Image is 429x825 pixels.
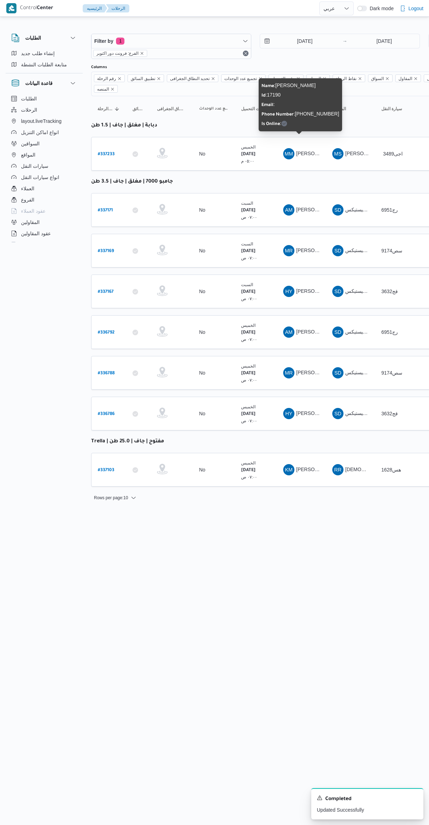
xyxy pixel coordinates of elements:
p: Updated Successfully [317,806,418,814]
span: قج3632 [381,289,398,294]
div: No [199,207,205,213]
button: إنشاء طلب جديد [8,48,80,59]
b: [DATE] [241,249,256,254]
button: الرحلات [8,104,80,115]
span: العملاء [21,184,34,193]
button: انواع اماكن التنزيل [8,127,80,138]
b: Email [261,103,273,108]
button: المقاولين [8,217,80,228]
small: ٠٧:٠٠ ص [241,337,257,342]
span: الطلبات [21,94,37,103]
span: Dark mode [367,6,394,11]
small: الخميس [241,404,256,409]
span: Logout [408,4,423,13]
span: المنصه [94,85,118,93]
span: SD [334,286,341,297]
div: Khald Muhammad Abadalazaiaz Muhammad Abo Dhlam [283,464,294,475]
img: X8yXhbKr1z7QwAAAABJRU5ErkJggg== [6,3,16,13]
div: → [342,39,347,44]
button: layout.liveTracking [8,115,80,127]
span: السواق [368,74,393,82]
button: Remove العميل from selection in this group [322,77,327,81]
span: [PERSON_NAME] [296,410,336,416]
span: نقاط الرحلة [333,74,365,82]
button: سيارات النقل [8,160,80,172]
span: Filter by [94,37,113,45]
span: [PERSON_NAME] [PERSON_NAME] ضلام [296,467,390,472]
button: سيارة النقل [379,103,421,114]
a: #337167 [98,287,114,296]
div: Shrkah Ditak Ladarah Alamshuroaat W Alkhdmat Ba Lwjistiks [332,408,343,419]
button: Remove رقم الرحلة from selection in this group [117,77,122,81]
input: Press the down key to open a popover containing a calendar. [260,34,340,48]
span: المنصه [97,85,109,93]
span: تطبيق السائق [131,75,155,82]
span: انواع سيارات النقل [21,173,59,181]
iframe: chat widget [7,797,29,818]
span: رقم الرحلة [97,75,116,82]
span: 1 active filters [116,38,124,45]
b: # 336786 [98,412,115,417]
span: قج3632 [381,411,398,416]
span: : [261,120,287,126]
button: Remove تجميع عدد الوحدات from selection in this group [258,77,263,81]
h3: الطلبات [25,34,41,42]
button: اجهزة التليفون [8,239,80,250]
a: #337233 [98,149,115,159]
small: ٠٧:٠٠ ص [241,418,257,423]
span: وقت التحميل [241,106,264,112]
span: MS [334,148,342,159]
button: Remove [241,49,250,58]
span: سيارات النقل [21,162,48,170]
span: تطبيق السائق [128,74,164,82]
small: الخميس [241,461,256,465]
button: Remove المقاول from selection in this group [414,77,418,81]
button: العملاء [8,183,80,194]
div: Asam Mahmood Alsaid Hussain [283,204,294,216]
button: قاعدة البيانات [11,79,77,87]
button: Remove نقاط الرحلة from selection in this group [358,77,362,81]
span: : [PERSON_NAME] [261,82,316,88]
button: رقم الرحلةSorted in descending order [95,103,123,114]
span: Rows per page : 10 [94,494,128,502]
small: ٠٧:٠٠ ص [241,256,257,260]
span: متابعة الطلبات النشطة [21,60,67,69]
span: KM [285,464,293,475]
div: قاعدة البيانات [6,93,83,245]
b: Is Online [261,122,280,127]
span: المقاول [395,74,421,82]
span: SD [334,204,341,216]
button: الرحلات [106,4,129,13]
div: Shrkah Ditak Ladarah Alamshuroaat W Alkhdmat Ba Lwjistiks [332,245,343,256]
span: رج6951 [381,207,398,213]
span: SD [334,367,341,378]
span: 3489اجى [383,151,403,157]
span: MR [285,367,293,378]
button: Logout [397,1,426,15]
div: Notification [317,794,418,804]
small: ٠٧:٠٠ ص [241,475,257,479]
span: AM [285,204,293,216]
a: #336786 [98,409,115,418]
b: [DATE] [241,371,256,376]
a: #337169 [98,246,114,256]
b: [DATE] [241,290,256,295]
span: السواقين [21,139,40,148]
span: تحديد النطاق الجغرافى [157,106,186,112]
span: عقود المقاولين [21,229,51,238]
div: Shrkah Ditak Ladarah Alamshuroaat W Alkhdmat Ba Lwjistiks [332,204,343,216]
span: المقاول [399,75,412,82]
button: تطبيق السائق [130,103,147,114]
button: متابعة الطلبات النشطة [8,59,80,70]
div: Muhammad Radha Munasoar Ibrahem [283,245,294,256]
button: الطلبات [8,93,80,104]
b: Name [261,84,274,89]
span: اجهزة التليفون [21,240,50,249]
span: سيارة النقل [381,106,402,112]
div: Hassan Yousf Husanein Salih [283,408,294,419]
button: عقود المقاولين [8,228,80,239]
span: : 17190 [261,92,281,98]
button: المقاول [329,103,372,114]
span: تجميع عدد الوحدات [221,74,266,82]
div: Asam Mahmood Alsaid Hussain [283,326,294,338]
